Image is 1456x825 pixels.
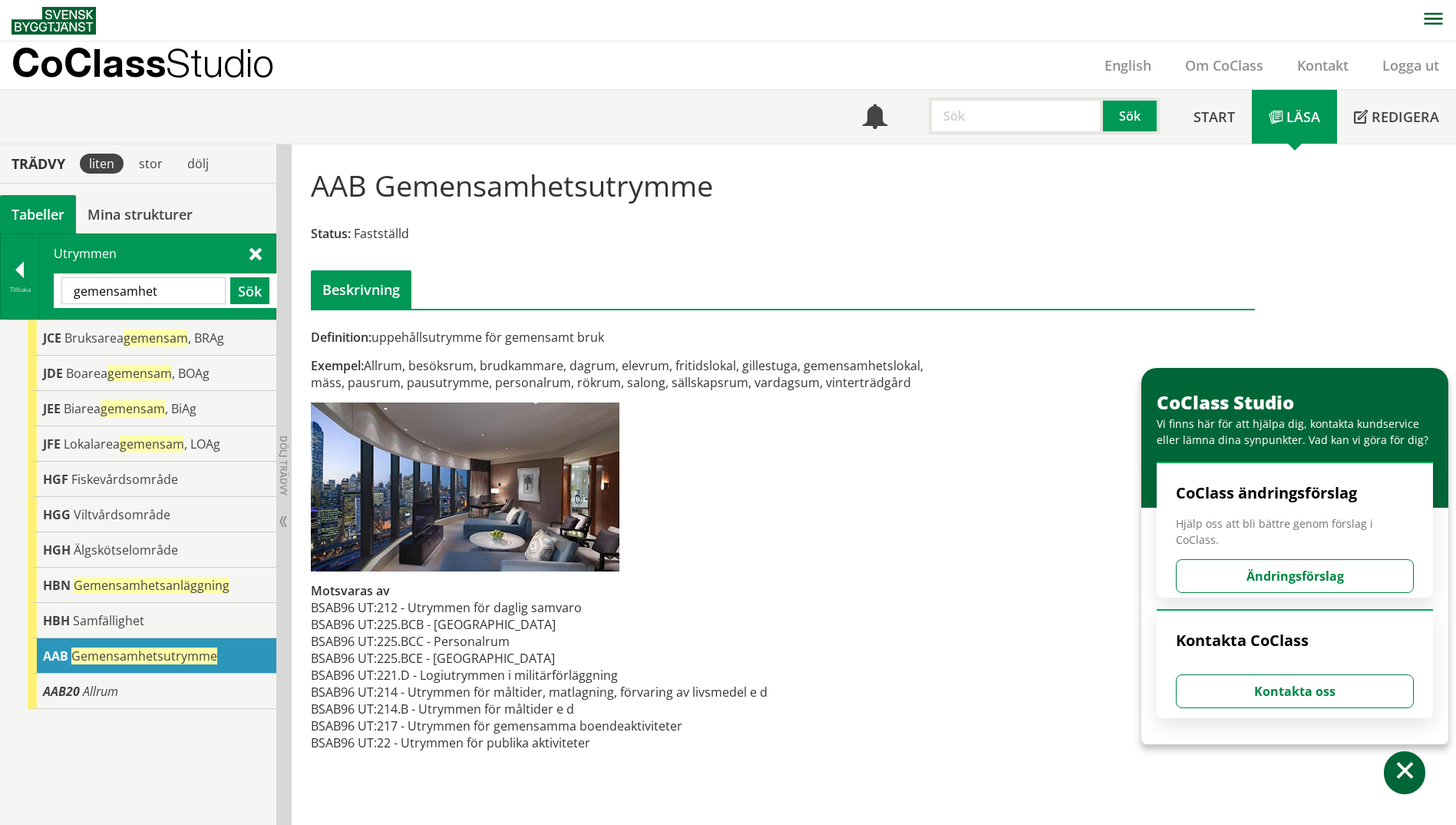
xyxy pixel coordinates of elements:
[28,356,276,391] div: Gå till informationssidan för CoClass Studio
[71,648,217,664] span: Gemensamhetsutrymme
[64,330,224,346] span: Bruksarea , BRAg
[354,225,409,242] span: Fastställd
[377,717,768,734] td: 217 - Utrymmen för gemensamma boendeaktiviteter
[1372,108,1439,126] span: Redigera
[124,330,188,346] span: gemensam
[1337,90,1456,144] a: Redigera
[311,582,390,599] span: Motsvaras av
[43,683,80,700] span: AAB20
[1280,56,1365,75] a: Kontakt
[40,234,276,319] div: Utrymmen
[83,683,118,700] span: Allrum
[311,357,932,391] div: Allrum, besöksrum, brudkammare, dagrum, elevrum, fritidslokal, gillestuga, gemensamhetslokal, mäs...
[28,462,276,497] div: Gå till informationssidan för CoClass Studio
[80,154,124,174] div: liten
[377,616,768,633] td: 225.BCB - [GEOGRAPHIC_DATA]
[43,365,63,382] span: JDE
[377,684,768,701] td: 214 - Utrymmen för måltider, matlagning, förvaring av livsmedel e d
[277,436,290,495] span: Dölj trädvy
[107,365,172,382] span: gemensam
[1176,559,1414,593] button: Ändringsförslag
[74,577,229,594] span: Gemensamhetsanläggning
[311,168,713,202] h1: AAB Gemensamhetsutrymme
[28,391,276,426] div: Gå till informationssidan för CoClass Studio
[43,648,68,664] span: AAB
[377,599,768,616] td: 212 - Utrymmen för daglig samvaro
[249,245,262,261] span: Stäng sök
[28,426,276,462] div: Gå till informationssidan för CoClass Studio
[101,400,165,417] span: gemensam
[377,701,768,717] td: 214.B - Utrymmen för måltider e d
[1252,90,1337,144] a: Läsa
[3,155,74,172] div: Trädvy
[311,650,377,667] td: BSAB96 UT:
[1194,108,1235,126] span: Start
[12,7,96,35] img: Svensk Byggtjänst
[311,357,364,374] span: Exempel:
[64,436,220,452] span: Lokalarea , LOAg
[28,674,276,709] div: Gå till informationssidan för CoClass Studio
[311,684,377,701] td: BSAB96 UT:
[311,270,411,309] div: Beskrivning
[1176,515,1414,548] span: Hjälp oss att bli bättre genom förslag i CoClass.
[28,568,276,603] div: Gå till informationssidan för CoClass Studio
[311,734,377,751] td: BSAB96 UT:
[73,612,144,629] span: Samfällighet
[311,329,371,346] span: Definition:
[1176,631,1414,651] h4: Kontakta CoClass
[311,403,619,572] img: aab-gemensamhetsrum-1.jpg
[130,154,172,174] div: stor
[311,717,377,734] td: BSAB96 UT:
[120,436,184,452] span: gemensam
[64,400,196,417] span: Biarea , BiAg
[28,320,276,356] div: Gå till informationssidan för CoClass Studio
[377,734,768,751] td: 22 - Utrymmen för publika aktiviteter
[377,650,768,667] td: 225.BCE - [GEOGRAPHIC_DATA]
[76,195,204,234] a: Mina strukturer
[1176,674,1414,708] button: Kontakta oss
[377,667,768,684] td: 221.D - Logiutrymmen i militärförläggning
[311,329,932,346] div: uppehållsutrymme för gemensamt bruk
[1103,98,1160,134] button: Sök
[28,603,276,638] div: Gå till informationssidan för CoClass Studio
[1088,56,1168,75] a: English
[311,225,351,242] span: Status:
[43,436,61,452] span: JFE
[863,106,887,131] span: Notifikationer
[43,471,68,488] span: HGF
[1286,108,1320,126] span: Läsa
[929,98,1103,134] input: Sök
[311,633,377,650] td: BSAB96 UT:
[1176,483,1414,503] h4: CoClass ändringsförslag
[311,667,377,684] td: BSAB96 UT:
[1177,90,1252,144] a: Start
[28,638,276,674] div: Gå till informationssidan för CoClass Studio
[66,365,210,382] span: Boarea , BOAg
[1168,56,1280,75] a: Om CoClass
[43,506,71,523] span: HGG
[1157,416,1441,448] div: Vi finns här för att hjälpa dig, kontakta kundservice eller lämna dina synpunkter. Vad kan vi gör...
[311,701,377,717] td: BSAB96 UT:
[311,599,377,616] td: BSAB96 UT:
[28,497,276,532] div: Gå till informationssidan för CoClass Studio
[74,542,178,558] span: Älgskötselområde
[1,283,39,296] div: Tillbaka
[178,154,218,174] div: dölj
[377,633,768,650] td: 225.BCC - Personalrum
[1176,683,1414,700] a: Kontakta oss
[1365,56,1456,75] a: Logga ut
[43,400,61,417] span: JEE
[12,54,274,71] p: CoClass
[166,40,274,85] span: Studio
[43,542,71,558] span: HGH
[43,330,61,346] span: JCE
[1157,389,1294,415] span: CoClass Studio
[230,277,269,304] button: Sök
[74,506,170,523] span: Viltvårdsområde
[12,41,307,89] a: CoClassStudio
[43,577,71,594] span: HBN
[28,532,276,568] div: Gå till informationssidan för CoClass Studio
[61,277,226,304] input: Sök
[43,612,70,629] span: HBH
[71,471,178,488] span: Fiskevårdsområde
